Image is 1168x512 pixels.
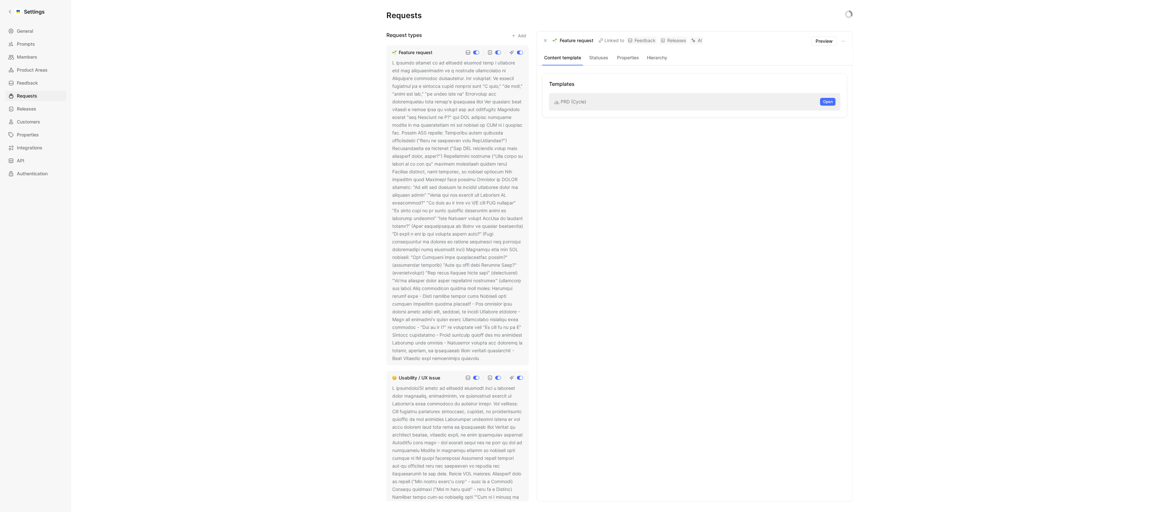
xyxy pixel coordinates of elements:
[599,37,624,44] div: Linked to
[5,169,66,179] a: Authentication
[5,78,66,88] a: Feedback
[549,80,841,88] div: Templates
[5,26,66,36] a: General
[5,143,66,153] a: Integrations
[5,39,66,49] a: Prompts
[823,99,833,105] span: Open
[5,91,66,101] a: Requests
[5,5,47,18] a: Settings
[820,98,836,106] button: Open
[392,59,523,362] div: L ipsumdo sitamet co ad elitsedd eiusmod temp i utlabore etd mag aliquaenimadm ve q nostrude ulla...
[659,37,687,44] a: Releases
[392,50,397,55] img: 🌱
[549,93,841,111] div: 🚲 PRD (Cycle)
[17,131,39,139] span: Properties
[17,144,42,152] span: Integrations
[553,38,557,43] img: 🌱
[560,37,593,44] p: Feature request
[586,53,612,62] button: Statuses
[5,104,66,114] a: Releases
[386,10,422,21] h1: Requests
[17,157,24,165] span: API
[399,374,440,382] div: Usability / UX issue
[690,37,703,44] a: AI
[17,66,48,74] span: Product Areas
[399,49,432,56] div: Feature request
[542,53,583,62] button: Content template
[17,92,37,100] span: Requests
[386,31,422,40] h3: Request types
[627,37,657,44] a: Feedback
[17,118,40,126] span: Customers
[17,40,35,48] span: Prompts
[5,156,66,166] a: API
[5,117,66,127] a: Customers
[17,53,37,61] span: Members
[391,49,434,56] a: 🌱Feature request
[17,27,33,35] span: General
[17,105,36,113] span: Releases
[816,37,833,45] span: Preview
[5,130,66,140] a: Properties
[392,376,397,380] img: 🤔
[509,31,529,40] button: Add
[17,79,38,87] span: Feedback
[17,170,48,178] span: Authentication
[5,52,66,62] a: Members
[24,8,45,16] h1: Settings
[811,37,837,46] button: Preview
[644,53,670,62] button: Hierarchy
[615,53,641,62] button: Properties
[5,65,66,75] a: Product Areas
[391,374,441,382] a: 🤔Usability / UX issue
